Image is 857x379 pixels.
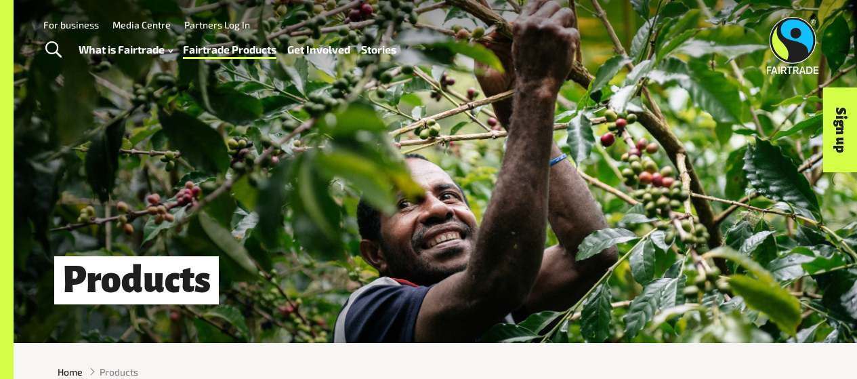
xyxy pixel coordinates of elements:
a: Media Centre [112,19,171,31]
a: Get Involved [287,40,350,59]
a: Fairtrade Products [183,40,276,59]
a: For business [43,19,99,31]
a: Home [58,365,83,379]
img: Fairtrade Australia New Zealand logo [767,17,819,74]
a: Stories [361,40,396,59]
span: Products [100,365,138,379]
h1: Products [54,256,219,304]
a: Partners Log In [184,19,250,31]
a: What is Fairtrade [79,40,173,59]
a: Toggle Search [37,33,70,67]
